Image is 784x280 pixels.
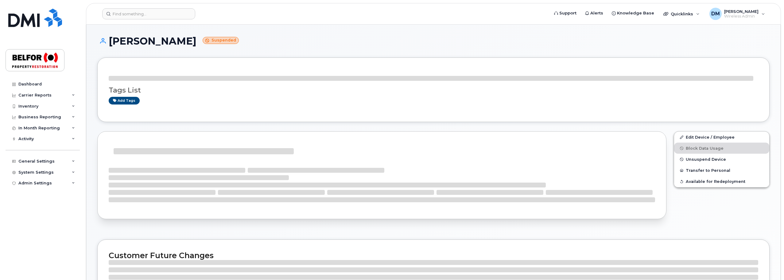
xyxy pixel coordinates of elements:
[686,157,726,162] span: Unsuspend Device
[674,132,769,143] a: Edit Device / Employee
[674,154,769,165] button: Unsuspend Device
[97,36,770,46] h1: [PERSON_NAME]
[674,176,769,187] button: Available for Redeployment
[109,86,758,94] h3: Tags List
[109,251,758,260] h2: Customer Future Changes
[109,97,140,105] a: Add tags
[203,37,239,44] small: Suspended
[674,165,769,176] button: Transfer to Personal
[674,143,769,154] button: Block Data Usage
[686,179,745,184] span: Available for Redeployment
